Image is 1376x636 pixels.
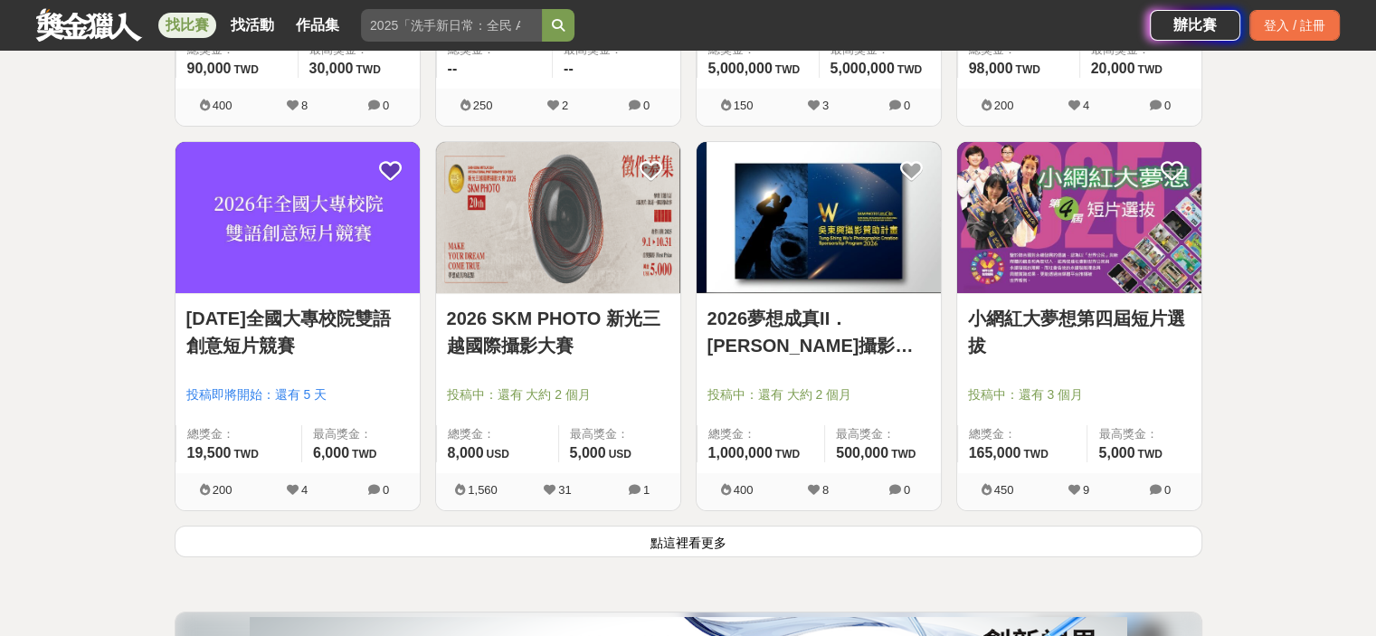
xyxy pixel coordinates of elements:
[448,445,484,460] span: 8,000
[436,142,680,294] a: Cover Image
[570,425,669,443] span: 最高獎金：
[708,425,814,443] span: 總獎金：
[436,142,680,293] img: Cover Image
[1083,99,1089,112] span: 4
[822,483,829,497] span: 8
[213,483,232,497] span: 200
[994,483,1014,497] span: 450
[707,385,930,404] span: 投稿中：還有 大約 2 個月
[775,63,800,76] span: TWD
[1164,99,1171,112] span: 0
[447,305,669,359] a: 2026 SKM PHOTO 新光三越國際攝影大賽
[176,142,420,293] img: Cover Image
[957,142,1201,294] a: Cover Image
[187,445,232,460] span: 19,500
[830,61,895,76] span: 5,000,000
[697,142,941,293] img: Cover Image
[558,483,571,497] span: 31
[487,448,509,460] span: USD
[609,448,631,460] span: USD
[1150,10,1240,41] a: 辦比賽
[186,385,409,404] span: 投稿即將開始：還有 5 天
[309,61,354,76] span: 30,000
[708,61,773,76] span: 5,000,000
[187,425,290,443] span: 總獎金：
[176,142,420,294] a: Cover Image
[383,483,389,497] span: 0
[1098,425,1190,443] span: 最高獎金：
[570,445,606,460] span: 5,000
[448,61,458,76] span: --
[356,63,380,76] span: TWD
[822,99,829,112] span: 3
[968,305,1191,359] a: 小網紅大夢想第四屆短片選拔
[836,425,929,443] span: 最高獎金：
[1137,448,1162,460] span: TWD
[447,385,669,404] span: 投稿中：還有 大約 2 個月
[223,13,281,38] a: 找活動
[473,99,493,112] span: 250
[734,483,754,497] span: 400
[1015,63,1039,76] span: TWD
[708,445,773,460] span: 1,000,000
[1137,63,1162,76] span: TWD
[562,99,568,112] span: 2
[994,99,1014,112] span: 200
[186,305,409,359] a: [DATE]全國大專校院雙語創意短片競賽
[187,61,232,76] span: 90,000
[301,99,308,112] span: 8
[352,448,376,460] span: TWD
[904,483,910,497] span: 0
[313,425,409,443] span: 最高獎金：
[313,445,349,460] span: 6,000
[564,61,574,76] span: --
[233,63,258,76] span: TWD
[1098,445,1134,460] span: 5,000
[969,445,1021,460] span: 165,000
[361,9,542,42] input: 2025「洗手新日常：全民 ALL IN」洗手歌全台徵選
[969,61,1013,76] span: 98,000
[897,63,922,76] span: TWD
[468,483,498,497] span: 1,560
[836,445,888,460] span: 500,000
[904,99,910,112] span: 0
[697,142,941,294] a: Cover Image
[213,99,232,112] span: 400
[968,385,1191,404] span: 投稿中：還有 3 個月
[891,448,916,460] span: TWD
[383,99,389,112] span: 0
[301,483,308,497] span: 4
[1091,61,1135,76] span: 20,000
[775,448,800,460] span: TWD
[643,99,650,112] span: 0
[448,425,547,443] span: 總獎金：
[707,305,930,359] a: 2026夢想成真II．[PERSON_NAME]攝影贊助計畫
[1083,483,1089,497] span: 9
[175,526,1202,557] button: 點這裡看更多
[643,483,650,497] span: 1
[289,13,346,38] a: 作品集
[233,448,258,460] span: TWD
[969,425,1077,443] span: 總獎金：
[734,99,754,112] span: 150
[1164,483,1171,497] span: 0
[1023,448,1048,460] span: TWD
[957,142,1201,293] img: Cover Image
[158,13,216,38] a: 找比賽
[1249,10,1340,41] div: 登入 / 註冊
